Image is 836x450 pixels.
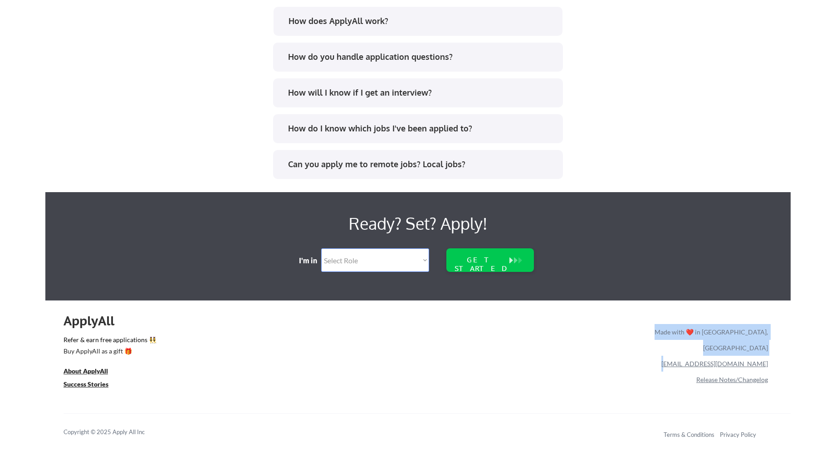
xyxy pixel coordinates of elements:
u: Success Stories [64,380,108,388]
a: Buy ApplyAll as a gift 🎁 [64,346,154,358]
div: Made with ❤️ in [GEOGRAPHIC_DATA], [GEOGRAPHIC_DATA] [651,324,768,356]
u: About ApplyAll [64,367,108,375]
div: How do I know which jobs I've been applied to? [288,123,554,134]
div: How do you handle application questions? [288,51,554,63]
div: Ready? Set? Apply! [172,210,664,237]
a: Release Notes/Changelog [696,376,768,383]
a: Refer & earn free applications 👯‍♀️ [64,337,465,346]
div: How will I know if I get an interview? [288,87,554,98]
a: Success Stories [64,379,121,391]
div: How does ApplyAll work? [288,15,555,27]
a: About ApplyAll [64,366,121,377]
div: GET STARTED [452,256,510,273]
a: Privacy Policy [720,431,756,438]
a: [EMAIL_ADDRESS][DOMAIN_NAME] [661,360,768,368]
div: ApplyAll [64,313,125,329]
div: Buy ApplyAll as a gift 🎁 [64,348,154,354]
a: Terms & Conditions [664,431,714,438]
div: Can you apply me to remote jobs? Local jobs? [288,159,554,170]
div: I'm in [299,256,323,266]
div: Copyright © 2025 Apply All Inc [64,428,168,437]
